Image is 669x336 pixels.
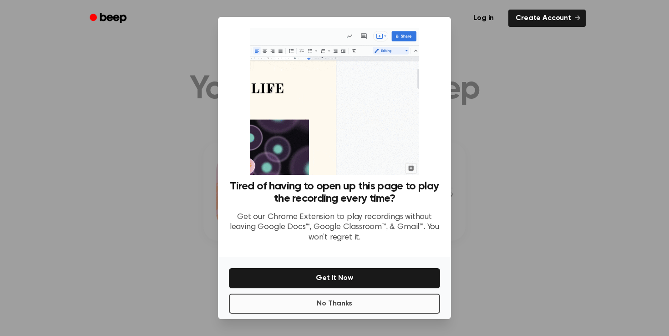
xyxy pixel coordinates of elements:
[83,10,135,27] a: Beep
[229,294,440,314] button: No Thanks
[229,212,440,243] p: Get our Chrome Extension to play recordings without leaving Google Docs™, Google Classroom™, & Gm...
[464,8,503,29] a: Log in
[229,180,440,205] h3: Tired of having to open up this page to play the recording every time?
[250,28,419,175] img: Beep extension in action
[508,10,586,27] a: Create Account
[229,268,440,288] button: Get It Now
